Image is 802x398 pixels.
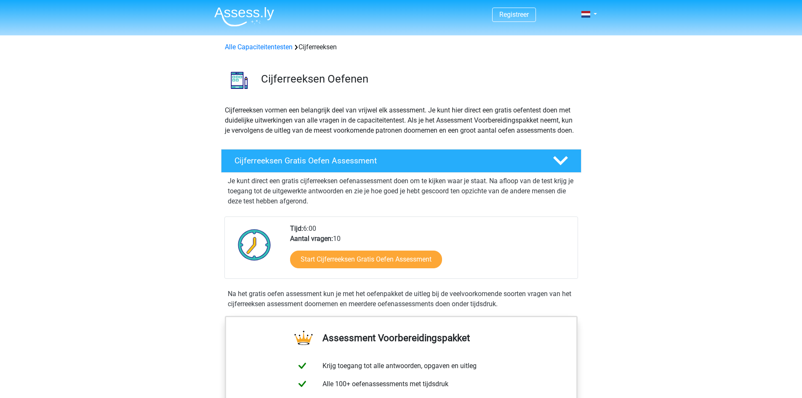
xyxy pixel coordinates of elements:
p: Je kunt direct een gratis cijferreeksen oefenassessment doen om te kijken waar je staat. Na afloo... [228,176,575,206]
b: Aantal vragen: [290,235,333,243]
p: Cijferreeksen vormen een belangrijk deel van vrijwel elk assessment. Je kunt hier direct een grat... [225,105,578,136]
img: cijferreeksen [221,62,257,98]
img: Assessly [214,7,274,27]
b: Tijd: [290,224,303,232]
h3: Cijferreeksen Oefenen [261,72,575,85]
a: Start Cijferreeksen Gratis Oefen Assessment [290,251,442,268]
a: Alle Capaciteitentesten [225,43,293,51]
div: Na het gratis oefen assessment kun je met het oefenpakket de uitleg bij de veelvoorkomende soorte... [224,289,578,309]
a: Cijferreeksen Gratis Oefen Assessment [218,149,585,173]
div: Cijferreeksen [221,42,581,52]
a: Registreer [499,11,529,19]
div: 6:00 10 [284,224,577,278]
h4: Cijferreeksen Gratis Oefen Assessment [234,156,539,166]
img: Klok [233,224,276,266]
